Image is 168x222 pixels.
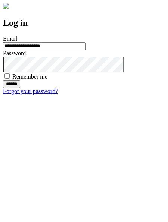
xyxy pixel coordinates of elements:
a: Forgot your password? [3,88,58,94]
img: logo-4e3dc11c47720685a147b03b5a06dd966a58ff35d612b21f08c02c0306f2b779.png [3,3,9,9]
label: Email [3,35,17,42]
label: Password [3,50,26,56]
label: Remember me [12,73,47,80]
h2: Log in [3,18,165,28]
